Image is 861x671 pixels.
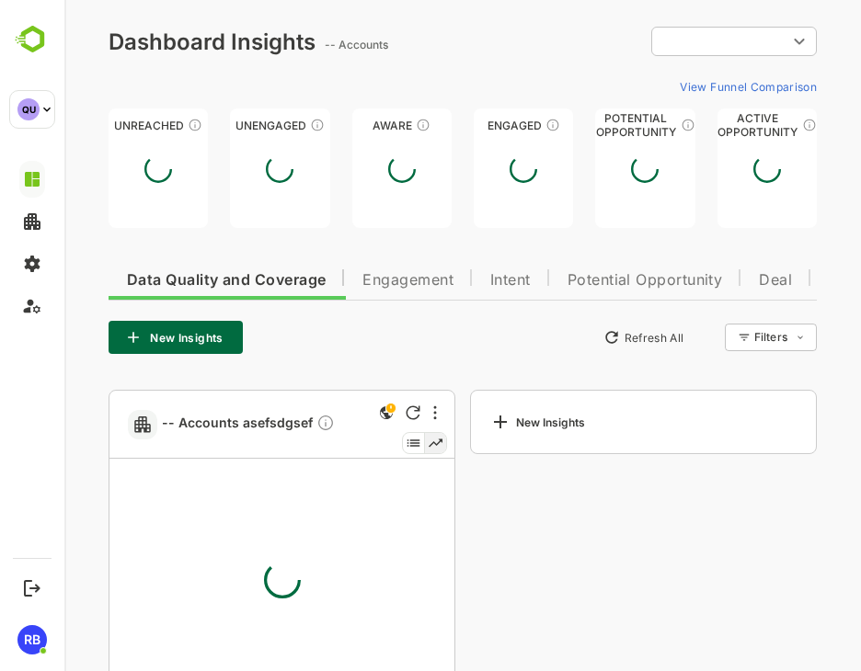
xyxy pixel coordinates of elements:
span: Potential Opportunity [503,273,659,288]
button: New Insights [44,321,178,354]
div: Aware [288,119,387,132]
div: sfsf [252,414,270,435]
div: New Insights [425,411,521,433]
span: -- Accounts asefsdgsef [98,414,270,435]
div: These accounts are warm, further nurturing would qualify them to MQAs [481,118,496,132]
div: Engaged [409,119,509,132]
button: View Funnel Comparison [608,72,752,101]
button: Refresh All [531,323,627,352]
div: More [369,405,373,420]
div: ​ [587,25,752,58]
button: Logout [19,575,44,600]
div: QU [17,98,40,120]
div: These accounts have not shown enough engagement and need nurturing [246,118,260,132]
span: Engagement [298,273,389,288]
div: These accounts have open opportunities which might be at any of the Sales Stages [738,118,752,132]
a: -- Accounts asefsdgsefsfsf [98,414,278,435]
div: These accounts are MQAs and can be passed on to Inside Sales [616,118,631,132]
span: Intent [426,273,466,288]
div: These accounts have not been engaged with for a defined time period [123,118,138,132]
div: Unreached [44,119,143,132]
div: This is a global insight. Segment selection is not applicable for this view [311,402,333,426]
div: Dashboard Insights [44,28,251,55]
div: These accounts have just entered the buying cycle and need further nurturing [351,118,366,132]
div: Unengaged [166,119,265,132]
div: Filters [690,330,723,344]
span: Deal [695,273,728,288]
div: RB [17,625,47,654]
a: New Insights [406,390,752,454]
div: Refresh [341,405,356,420]
img: BambooboxLogoMark.f1c84d78b4c51b1a7b5f700c9845e183.svg [9,22,56,57]
div: Potential Opportunity [531,119,630,132]
div: Active Opportunity [653,119,752,132]
ag: -- Accounts [260,38,329,51]
span: Data Quality and Coverage [63,273,261,288]
div: Filters [688,321,752,354]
